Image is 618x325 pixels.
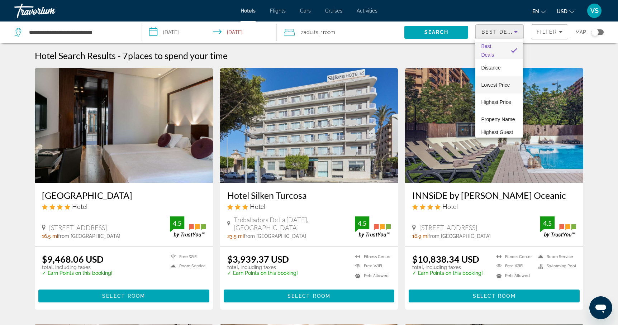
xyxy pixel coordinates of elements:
[589,296,612,319] iframe: Кнопка запуска окна обмена сообщениями
[481,116,515,122] span: Property Name
[481,43,494,58] span: Best Deals
[481,99,511,105] span: Highest Price
[481,82,510,88] span: Lowest Price
[481,65,500,71] span: Distance
[481,129,513,144] span: Highest Guest Rating
[475,39,523,138] div: Sort by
